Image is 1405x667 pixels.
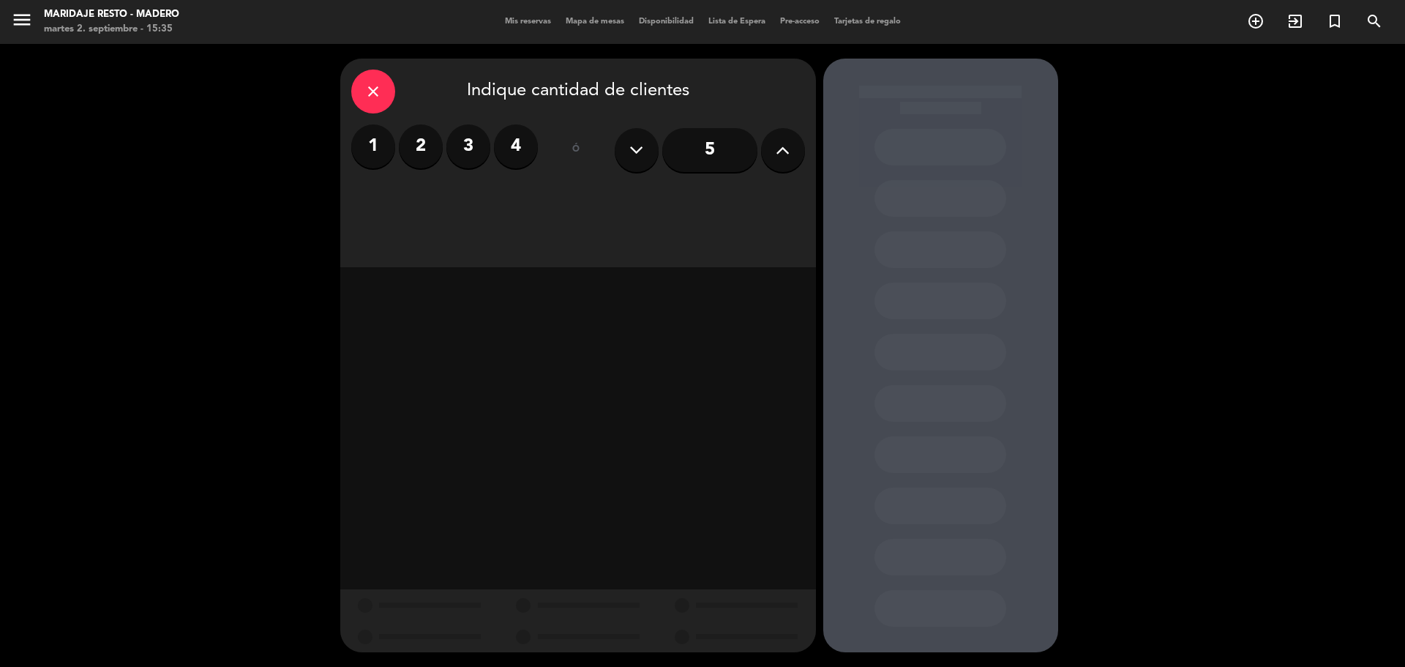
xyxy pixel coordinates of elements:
[11,9,33,36] button: menu
[827,18,908,26] span: Tarjetas de regalo
[351,70,805,113] div: Indique cantidad de clientes
[701,18,773,26] span: Lista de Espera
[446,124,490,168] label: 3
[498,18,558,26] span: Mis reservas
[1365,12,1383,30] i: search
[494,124,538,168] label: 4
[44,7,179,22] div: Maridaje Resto - Madero
[399,124,443,168] label: 2
[351,124,395,168] label: 1
[44,22,179,37] div: martes 2. septiembre - 15:35
[11,9,33,31] i: menu
[773,18,827,26] span: Pre-acceso
[632,18,701,26] span: Disponibilidad
[552,124,600,176] div: ó
[1326,12,1344,30] i: turned_in_not
[364,83,382,100] i: close
[1247,12,1264,30] i: add_circle_outline
[558,18,632,26] span: Mapa de mesas
[1286,12,1304,30] i: exit_to_app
